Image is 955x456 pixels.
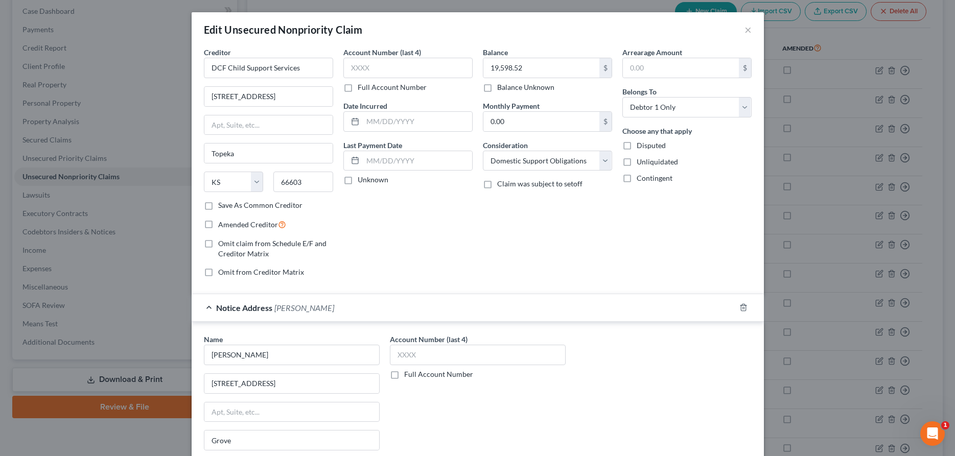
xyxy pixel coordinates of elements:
[204,335,223,344] span: Name
[483,140,528,151] label: Consideration
[358,82,427,92] label: Full Account Number
[497,82,554,92] label: Balance Unknown
[363,151,472,171] input: MM/DD/YYYY
[390,334,468,345] label: Account Number (last 4)
[343,58,473,78] input: XXXX
[218,220,278,229] span: Amended Creditor
[204,345,380,365] input: Search by name...
[218,268,304,276] span: Omit from Creditor Matrix
[218,239,327,258] span: Omit claim from Schedule E/F and Creditor Matrix
[343,140,402,151] label: Last Payment Date
[216,303,272,313] span: Notice Address
[920,421,945,446] iframe: Intercom live chat
[739,58,751,78] div: $
[483,58,599,78] input: 0.00
[622,126,692,136] label: Choose any that apply
[204,22,363,37] div: Edit Unsecured Nonpriority Claim
[204,48,231,57] span: Creditor
[204,143,333,163] input: Enter city...
[637,157,678,166] span: Unliquidated
[599,112,612,131] div: $
[343,101,387,111] label: Date Incurred
[204,430,379,450] input: Enter city...
[622,87,657,96] span: Belongs To
[204,87,333,106] input: Enter address...
[637,174,672,182] span: Contingent
[497,179,583,188] span: Claim was subject to setoff
[363,112,472,131] input: MM/DD/YYYY
[622,47,682,58] label: Arrearage Amount
[637,141,666,150] span: Disputed
[390,345,566,365] input: XXXX
[483,101,540,111] label: Monthly Payment
[204,115,333,135] input: Apt, Suite, etc...
[343,47,421,58] label: Account Number (last 4)
[483,112,599,131] input: 0.00
[623,58,739,78] input: 0.00
[599,58,612,78] div: $
[483,47,508,58] label: Balance
[273,172,333,192] input: Enter zip...
[218,200,302,210] label: Save As Common Creditor
[274,303,334,313] span: [PERSON_NAME]
[941,421,949,429] span: 1
[404,369,473,379] label: Full Account Number
[204,402,379,422] input: Apt, Suite, etc...
[204,58,333,78] input: Search creditor by name...
[204,374,379,393] input: Enter address...
[358,175,388,185] label: Unknown
[744,23,752,36] button: ×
